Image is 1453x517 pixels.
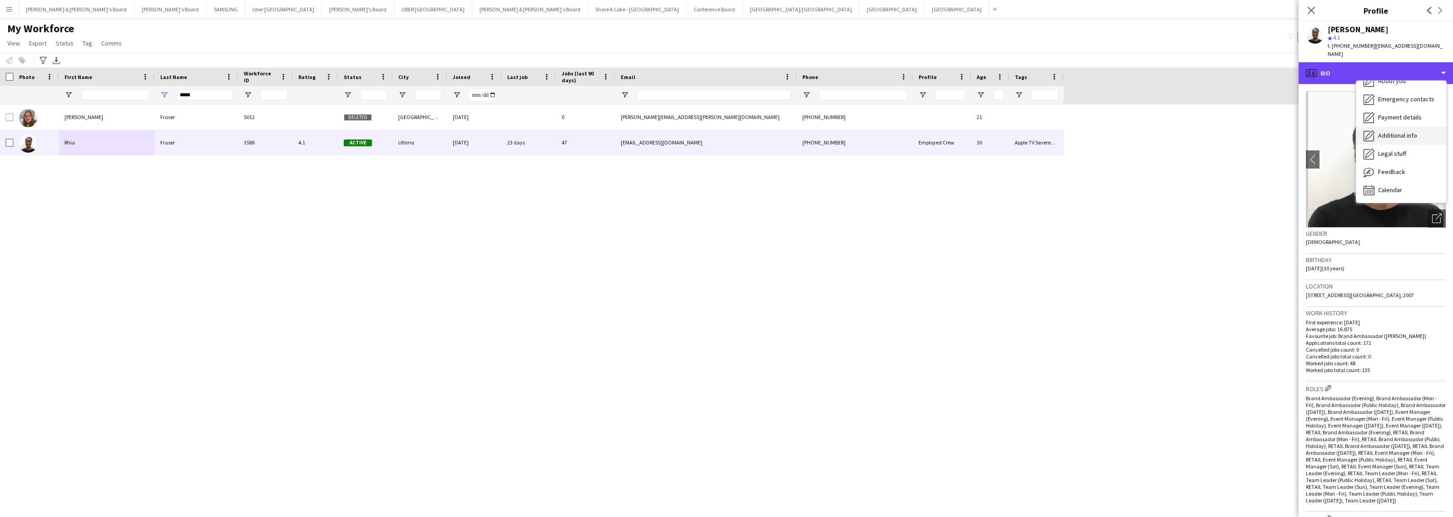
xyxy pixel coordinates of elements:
button: [PERSON_NAME] & [PERSON_NAME]'s Board [472,0,588,18]
p: Applications total count: 172 [1306,339,1446,346]
div: [PERSON_NAME] [1328,25,1389,34]
span: Email [621,74,635,80]
input: Profile Filter Input [935,89,966,100]
input: City Filter Input [415,89,442,100]
div: About you [1356,72,1446,90]
div: Bio [1299,62,1453,84]
span: City [398,74,409,80]
h3: Birthday [1306,256,1446,264]
div: 4.1 [293,130,338,155]
button: Conference Board [687,0,743,18]
button: Open Filter Menu [453,91,461,99]
h3: Location [1306,282,1446,290]
span: | [EMAIL_ADDRESS][DOMAIN_NAME] [1328,42,1443,57]
button: Share A Coke - [GEOGRAPHIC_DATA] [588,0,687,18]
span: About you [1378,77,1406,85]
button: UBER [GEOGRAPHIC_DATA] [394,0,472,18]
p: Cancelled jobs total count: 0 [1306,353,1446,360]
span: Age [977,74,986,80]
span: Last Name [160,74,187,80]
button: Open Filter Menu [1015,91,1023,99]
div: [DATE] [447,130,502,155]
p: Average jobs: 16.875 [1306,326,1446,333]
span: Phone [802,74,818,80]
span: Jobs (last 90 days) [562,70,599,84]
button: Open Filter Menu [919,91,927,99]
input: Last Name Filter Input [177,89,233,100]
div: 21 [971,104,1009,129]
span: Last job [507,74,528,80]
div: Open photos pop-in [1428,209,1446,228]
div: Fraser [155,104,238,129]
button: [GEOGRAPHIC_DATA] [924,0,989,18]
input: Tags Filter Input [1031,89,1058,100]
span: Additional info [1378,131,1417,139]
button: Open Filter Menu [977,91,985,99]
span: Status [344,74,361,80]
input: Workforce ID Filter Input [260,89,287,100]
p: Favourite job: Brand Ambassador ([PERSON_NAME]) [1306,333,1446,339]
div: [PERSON_NAME] [59,104,155,129]
span: Payment details [1378,113,1422,121]
div: Additional info [1356,127,1446,145]
button: Open Filter Menu [802,91,811,99]
span: Tags [1015,74,1027,80]
app-action-btn: Advanced filters [38,55,49,66]
button: Open Filter Menu [344,91,352,99]
h3: Work history [1306,309,1446,317]
span: Joined [453,74,470,80]
span: Profile [919,74,937,80]
div: 23 days [502,130,556,155]
p: Worked jobs count: 48 [1306,360,1446,367]
p: Worked jobs total count: 135 [1306,367,1446,373]
h3: Profile [1299,5,1453,16]
button: Open Filter Menu [64,91,73,99]
div: Payment details [1356,109,1446,127]
div: [PHONE_NUMBER] [797,130,913,155]
span: Deleted [344,114,372,121]
div: [PERSON_NAME][EMAIL_ADDRESS][PERSON_NAME][DOMAIN_NAME] [615,104,797,129]
div: Feedback [1356,163,1446,181]
span: t. [PHONE_NUMBER] [1328,42,1375,49]
div: 3586 [238,130,293,155]
div: [EMAIL_ADDRESS][DOMAIN_NAME] [615,130,797,155]
span: [DEMOGRAPHIC_DATA] [1306,239,1360,245]
span: Brand Ambassador (Evening), Brand Ambassador (Mon - Fri), Brand Ambassador (Public Holiday), Bran... [1306,395,1446,504]
span: Status [56,39,74,47]
input: Email Filter Input [637,89,791,100]
span: Emergency contacts [1378,95,1434,103]
input: Status Filter Input [360,89,387,100]
img: Crew avatar or photo [1306,91,1446,228]
a: Status [52,37,77,49]
span: 4.1 [1333,34,1340,41]
button: [PERSON_NAME]'s Board [134,0,207,18]
button: Uber [GEOGRAPHIC_DATA] [245,0,322,18]
span: [STREET_ADDRESS][GEOGRAPHIC_DATA], 2007 [1306,292,1414,298]
input: First Name Filter Input [81,89,149,100]
div: Ultimo [393,130,447,155]
span: Workforce ID [244,70,277,84]
button: SAMSUNG [207,0,245,18]
span: Feedback [1378,168,1405,176]
div: 30 [971,130,1009,155]
span: Comms [101,39,122,47]
p: Cancelled jobs count: 0 [1306,346,1446,353]
span: Legal stuff [1378,149,1406,158]
button: [PERSON_NAME]'s Board [322,0,394,18]
button: Open Filter Menu [244,91,252,99]
span: Calendar [1378,186,1402,194]
p: First experience: [DATE] [1306,319,1446,326]
input: Row Selection is disabled for this row (unchecked) [5,113,14,121]
div: Apple TV Severence, [GEOGRAPHIC_DATA] Staff @ [GEOGRAPHIC_DATA], [GEOGRAPHIC_DATA] [1009,130,1064,155]
input: Joined Filter Input [469,89,496,100]
div: 0 [556,104,615,129]
a: View [4,37,24,49]
h3: Gender [1306,229,1446,238]
input: Phone Filter Input [819,89,908,100]
button: [GEOGRAPHIC_DATA] [860,0,924,18]
div: [DATE] [447,104,502,129]
span: View [7,39,20,47]
div: Legal stuff [1356,145,1446,163]
div: Fraser [155,130,238,155]
app-action-btn: Export XLSX [51,55,62,66]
